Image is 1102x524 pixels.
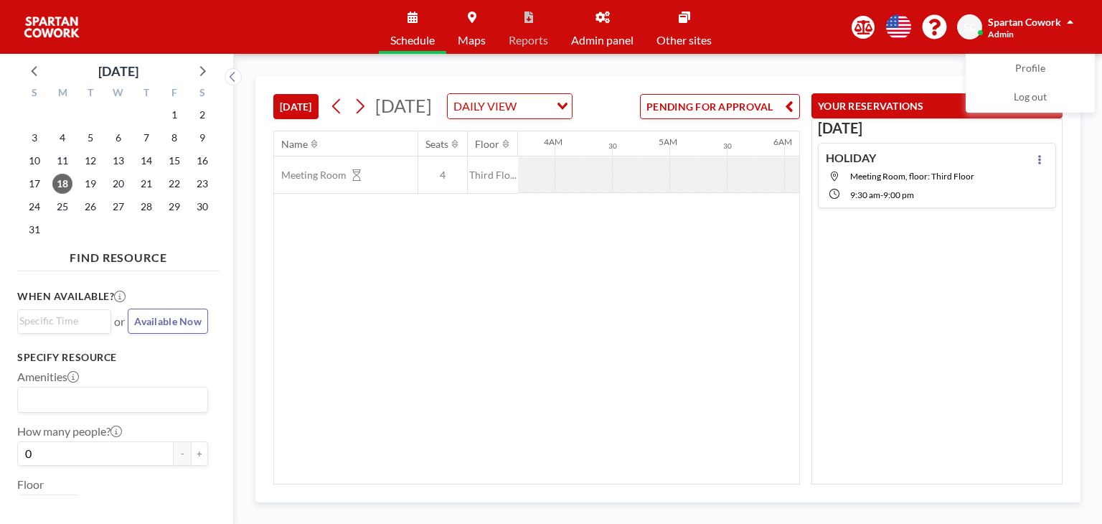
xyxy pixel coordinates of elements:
div: M [49,85,77,103]
span: Monday, August 4, 2025 [52,128,72,148]
span: Admin [988,29,1014,39]
span: Saturday, August 23, 2025 [192,174,212,194]
div: 6AM [773,136,792,147]
button: Available Now [128,309,208,334]
span: Reports [509,34,548,46]
a: Log out [966,83,1094,112]
span: Wednesday, August 20, 2025 [108,174,128,194]
span: Spartan Cowork [988,16,1061,28]
div: Seats [425,138,448,151]
div: F [160,85,188,103]
span: Friday, August 1, 2025 [164,105,184,125]
span: Saturday, August 16, 2025 [192,151,212,171]
span: Saturday, August 30, 2025 [192,197,212,217]
span: DAILY VIEW [451,97,519,116]
img: organization-logo [23,13,80,42]
span: Tuesday, August 19, 2025 [80,174,100,194]
button: [DATE] [273,94,319,119]
div: 4AM [544,136,562,147]
div: Search for option [18,388,207,412]
label: How many people? [17,424,122,439]
button: - [174,441,191,466]
span: Other sites [656,34,712,46]
span: Sunday, August 17, 2025 [24,174,44,194]
span: Thursday, August 21, 2025 [136,174,156,194]
span: Friday, August 22, 2025 [164,174,184,194]
span: Sunday, August 31, 2025 [24,220,44,240]
div: W [105,85,133,103]
span: or [114,314,125,329]
div: 30 [608,141,617,151]
h3: Specify resource [17,351,208,364]
span: Friday, August 8, 2025 [164,128,184,148]
span: Available Now [134,315,202,327]
span: Maps [458,34,486,46]
span: Wednesday, August 27, 2025 [108,197,128,217]
button: PENDING FOR APPROVAL [640,94,800,119]
div: 30 [723,141,732,151]
span: Friday, August 29, 2025 [164,197,184,217]
span: Third Flo... [468,169,518,182]
button: YOUR RESERVATIONS [811,93,1063,118]
span: Sunday, August 10, 2025 [24,151,44,171]
span: Thursday, August 14, 2025 [136,151,156,171]
label: Amenities [17,370,79,384]
span: Monday, August 25, 2025 [52,197,72,217]
div: [DATE] [98,61,138,81]
span: 9:30 AM [850,190,880,200]
span: Monday, August 11, 2025 [52,151,72,171]
span: Schedule [390,34,435,46]
div: T [132,85,160,103]
label: Floor [17,477,44,492]
span: Wednesday, August 13, 2025 [108,151,128,171]
span: Tuesday, August 5, 2025 [80,128,100,148]
div: Name [281,138,308,151]
span: Log out [1014,90,1047,105]
div: S [21,85,49,103]
span: Saturday, August 9, 2025 [192,128,212,148]
span: Sunday, August 3, 2025 [24,128,44,148]
span: SC [964,21,976,34]
span: 9:00 PM [883,190,914,200]
span: Admin panel [571,34,634,46]
span: Thursday, August 7, 2025 [136,128,156,148]
div: Floor [475,138,499,151]
div: S [188,85,216,103]
div: 5AM [659,136,677,147]
input: Search for option [19,313,103,329]
input: Search for option [521,97,548,116]
span: Wednesday, August 6, 2025 [108,128,128,148]
span: Meeting Room [274,169,347,182]
button: + [191,441,208,466]
input: Search for option [19,390,199,409]
div: Search for option [448,94,572,118]
span: Monday, August 18, 2025 [52,174,72,194]
span: Sunday, August 24, 2025 [24,197,44,217]
span: 4 [418,169,467,182]
div: Search for option [18,310,110,332]
div: T [77,85,105,103]
span: Profile [1015,62,1045,76]
span: Friday, August 15, 2025 [164,151,184,171]
h3: [DATE] [818,119,1056,137]
span: [DATE] [375,95,432,116]
span: Tuesday, August 26, 2025 [80,197,100,217]
span: Tuesday, August 12, 2025 [80,151,100,171]
h4: FIND RESOURCE [17,245,220,265]
span: Saturday, August 2, 2025 [192,105,212,125]
span: Meeting Room, floor: Third Floor [850,171,974,182]
span: - [880,190,883,200]
a: Profile [966,55,1094,83]
h4: HOLIDAY [826,151,876,165]
span: Thursday, August 28, 2025 [136,197,156,217]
